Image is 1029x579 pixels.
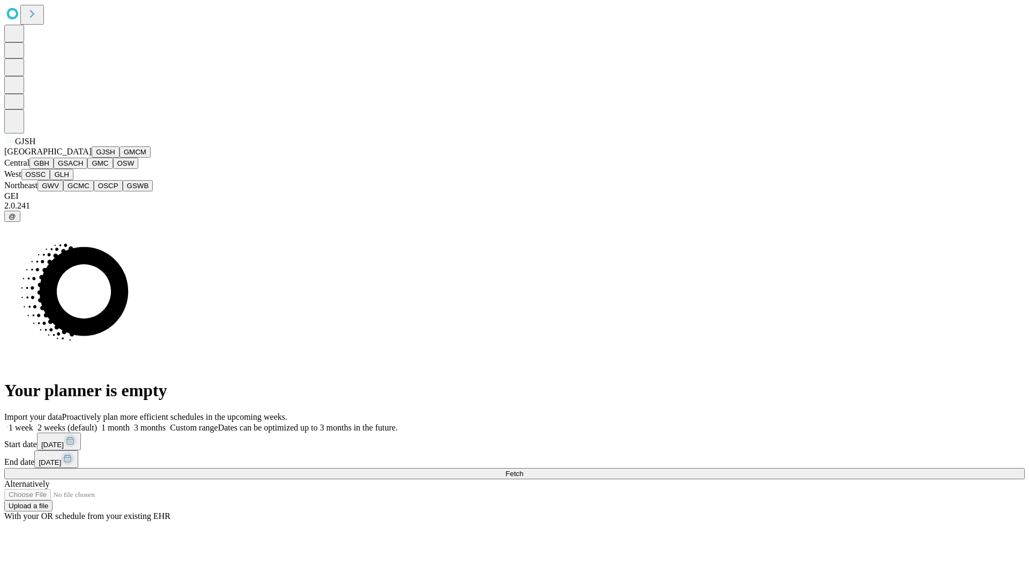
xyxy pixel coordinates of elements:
[34,450,78,468] button: [DATE]
[505,470,523,478] span: Fetch
[21,169,50,180] button: OSSC
[113,158,139,169] button: OSW
[4,500,53,511] button: Upload a file
[4,147,92,156] span: [GEOGRAPHIC_DATA]
[41,441,64,449] span: [DATE]
[63,180,94,191] button: GCMC
[9,423,33,432] span: 1 week
[29,158,54,169] button: GBH
[4,450,1025,468] div: End date
[38,423,97,432] span: 2 weeks (default)
[4,412,62,421] span: Import your data
[123,180,153,191] button: GSWB
[218,423,398,432] span: Dates can be optimized up to 3 months in the future.
[54,158,87,169] button: GSACH
[4,158,29,167] span: Central
[4,479,49,488] span: Alternatively
[38,180,63,191] button: GWV
[4,468,1025,479] button: Fetch
[170,423,218,432] span: Custom range
[39,458,61,466] span: [DATE]
[4,211,20,222] button: @
[4,381,1025,400] h1: Your planner is empty
[4,191,1025,201] div: GEI
[9,212,16,220] span: @
[50,169,73,180] button: GLH
[120,146,151,158] button: GMCM
[4,169,21,179] span: West
[4,201,1025,211] div: 2.0.241
[134,423,166,432] span: 3 months
[94,180,123,191] button: OSCP
[92,146,120,158] button: GJSH
[4,181,38,190] span: Northeast
[4,433,1025,450] div: Start date
[4,511,170,521] span: With your OR schedule from your existing EHR
[37,433,81,450] button: [DATE]
[62,412,287,421] span: Proactively plan more efficient schedules in the upcoming weeks.
[87,158,113,169] button: GMC
[15,137,35,146] span: GJSH
[101,423,130,432] span: 1 month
